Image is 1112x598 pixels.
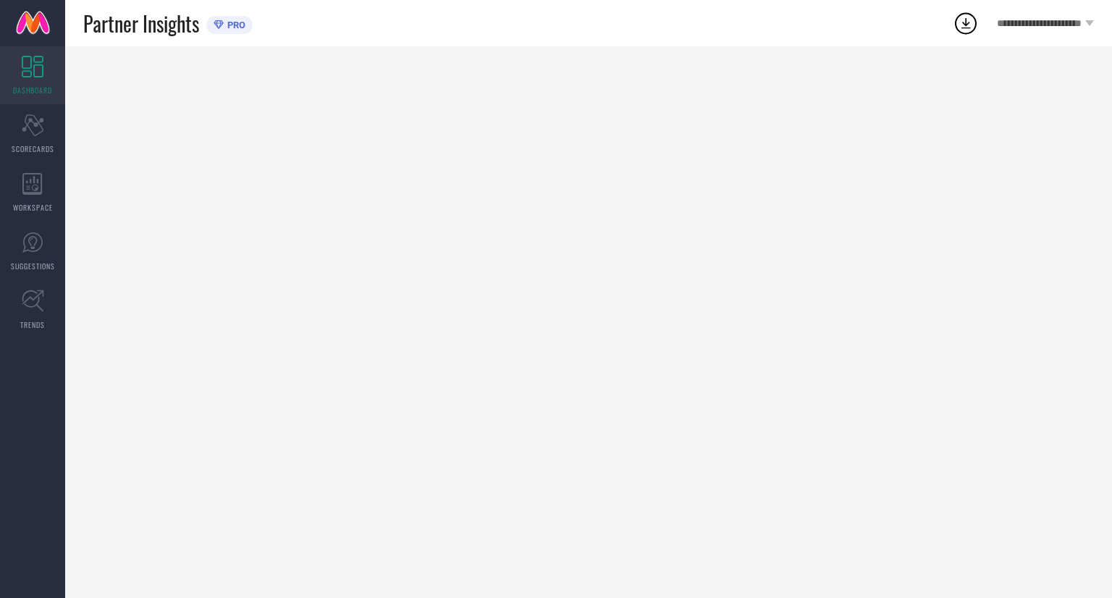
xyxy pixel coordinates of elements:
[224,20,245,30] span: PRO
[953,10,979,36] div: Open download list
[13,202,53,213] span: WORKSPACE
[11,261,55,271] span: SUGGESTIONS
[13,85,52,96] span: DASHBOARD
[83,9,199,38] span: Partner Insights
[12,143,54,154] span: SCORECARDS
[20,319,45,330] span: TRENDS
